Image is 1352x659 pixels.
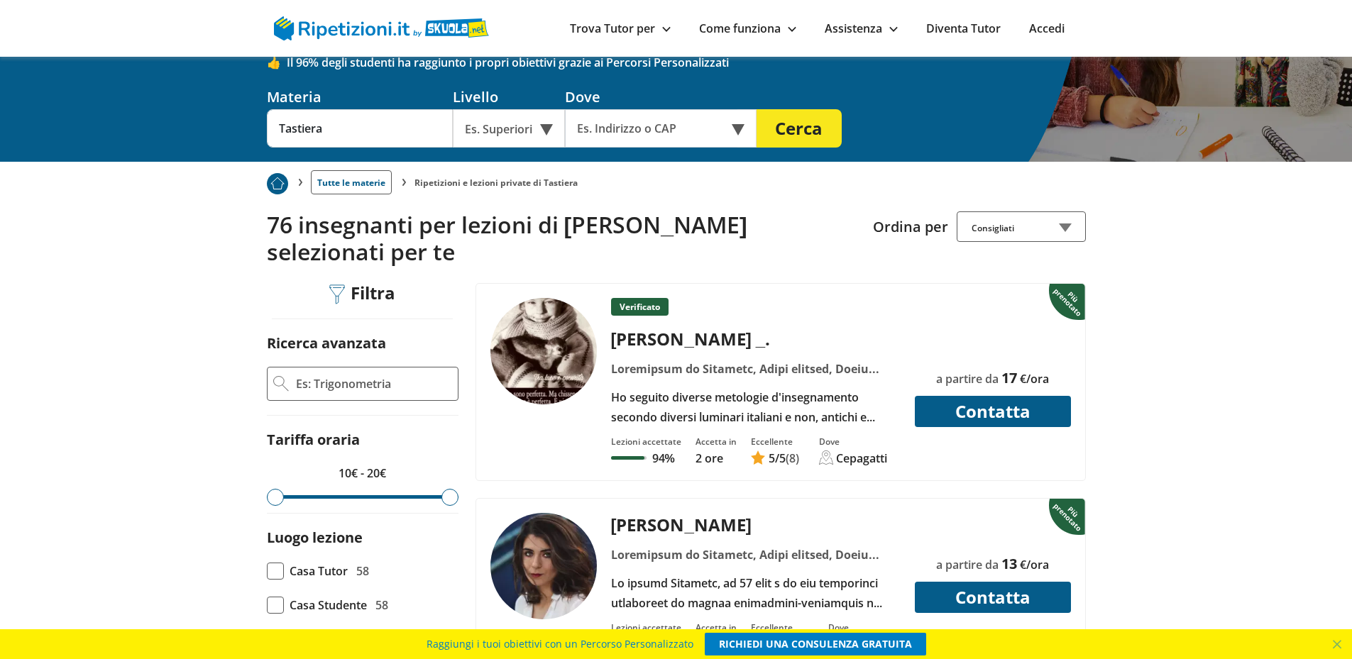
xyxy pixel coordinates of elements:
div: Cepagatti [836,450,887,466]
a: Diventa Tutor [926,21,1001,36]
a: RICHIEDI UNA CONSULENZA GRATUITA [705,633,926,655]
p: 94% [652,450,675,466]
img: tutor a Bologna - Cristina [490,513,597,619]
span: 13 [1001,554,1017,573]
p: 2 ore [696,450,737,466]
img: tutor a Cepagatti - Angela [490,298,597,404]
div: Es. Superiori [453,109,565,148]
div: Livello [453,87,565,106]
span: 17 [1001,368,1017,387]
div: Lo ipsumd Sitametc, ad 57 elit s do eiu temporinci utlaboreet do magnaa enimadmini-veniamquis n e... [605,573,906,613]
nav: breadcrumb d-none d-tablet-block [267,162,1086,194]
button: Contatta [915,582,1071,613]
div: Loremipsum do Sitametc, Adipi elitsed, Doeiu temp, Incidid, Utlaboreetdol, Magnaal, Enimadmini, V... [605,359,906,379]
label: Tariffa oraria [267,430,360,449]
div: Lezioni accettate [611,436,681,448]
label: Luogo lezione [267,528,363,547]
a: Trova Tutor per [570,21,671,36]
span: Il 96% degli studenti ha raggiunto i propri obiettivi grazie ai Percorsi Personalizzati [287,55,1086,70]
div: Eccellente [751,621,808,633]
div: Ho seguito diverse metologie d'insegnamento secondo diversi luminari italiani e non, antichi e co... [605,387,906,427]
a: 5/5(8) [751,450,799,466]
div: Eccellente [751,436,799,448]
span: a partire da [936,557,999,572]
button: Contatta [915,396,1071,427]
a: Tutte le materie [311,170,392,194]
p: 10€ - 20€ [267,463,458,483]
span: a partire da [936,371,999,387]
span: Casa Studente [290,595,367,615]
h2: 76 insegnanti per lezioni di [PERSON_NAME] selezionati per te [267,211,862,266]
img: Piu prenotato [1049,497,1088,536]
a: Accedi [1029,21,1065,36]
a: Come funziona [699,21,796,36]
div: [PERSON_NAME] [605,513,906,536]
label: Ordina per [873,217,948,236]
div: [PERSON_NAME] _. [605,327,906,350]
div: Lezioni accettate [611,621,681,633]
span: Raggiungi i tuoi obiettivi con un Percorso Personalizzato [427,633,693,655]
button: Cerca [757,109,842,148]
p: Verificato [611,298,669,316]
span: 58 [356,561,369,581]
div: Dove [819,436,887,448]
img: Piu prenotato [267,173,288,194]
span: 👍 [267,55,287,70]
a: logo Skuola.net | Ripetizioni.it [274,19,489,35]
a: Assistenza [825,21,898,36]
span: €/ora [1020,557,1049,572]
span: 58 [375,595,388,615]
div: Dove [828,621,964,633]
span: (8) [786,450,799,466]
div: Consigliati [957,211,1086,242]
div: Accetta in [696,621,737,633]
div: Loremipsum do Sitametc, Adipi elitsed, Doeiu tempo in utlab etdol, Magna aliq, Enima minimv, Quis... [605,545,906,565]
img: Filtra filtri mobile [329,284,345,304]
span: €/ora [1020,371,1049,387]
div: Materia [267,87,453,106]
span: Casa Tutor [290,561,348,581]
div: Filtra [324,283,401,305]
input: Es. Matematica [267,109,453,148]
li: Ripetizioni e lezioni private di Tastiera [414,177,578,189]
img: Piu prenotato [1049,282,1088,321]
div: Accetta in [696,436,737,448]
input: Es. Indirizzo o CAP [565,109,737,148]
span: 5 [769,450,775,466]
img: logo Skuola.net | Ripetizioni.it [274,16,489,40]
span: /5 [769,450,786,466]
label: Ricerca avanzata [267,333,386,353]
div: Dove [565,87,757,106]
input: Es: Trigonometria [295,373,452,394]
img: Ricerca Avanzata [273,376,289,392]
